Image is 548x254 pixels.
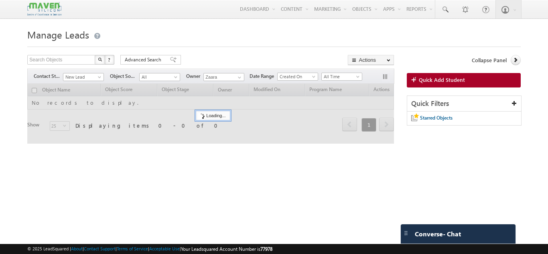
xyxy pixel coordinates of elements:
[321,73,362,81] a: All Time
[125,56,164,63] span: Advanced Search
[63,73,101,81] span: New Lead
[181,246,272,252] span: Your Leadsquared Account Number is
[420,115,453,121] span: Starred Objects
[322,73,360,80] span: All Time
[260,246,272,252] span: 77978
[472,57,507,64] span: Collapse Panel
[71,246,83,251] a: About
[139,73,180,81] a: All
[419,76,465,83] span: Quick Add Student
[407,73,521,87] a: Quick Add Student
[108,56,112,63] span: ?
[278,73,316,80] span: Created On
[415,230,461,238] span: Converse - Chat
[203,73,244,81] input: Type to Search
[277,73,318,81] a: Created On
[348,55,394,65] button: Actions
[117,246,148,251] a: Terms of Service
[110,73,139,80] span: Object Source
[403,230,409,236] img: carter-drag
[407,96,521,112] div: Quick Filters
[105,55,114,65] button: ?
[233,73,244,81] a: Show All Items
[149,246,180,251] a: Acceptable Use
[196,111,230,120] div: Loading...
[27,28,89,41] span: Manage Leads
[63,73,104,81] a: New Lead
[34,73,63,80] span: Contact Stage
[84,246,116,251] a: Contact Support
[98,57,102,61] img: Search
[140,73,178,81] span: All
[27,2,61,16] img: Custom Logo
[250,73,277,80] span: Date Range
[186,73,203,80] span: Owner
[27,245,272,253] span: © 2025 LeadSquared | | | | |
